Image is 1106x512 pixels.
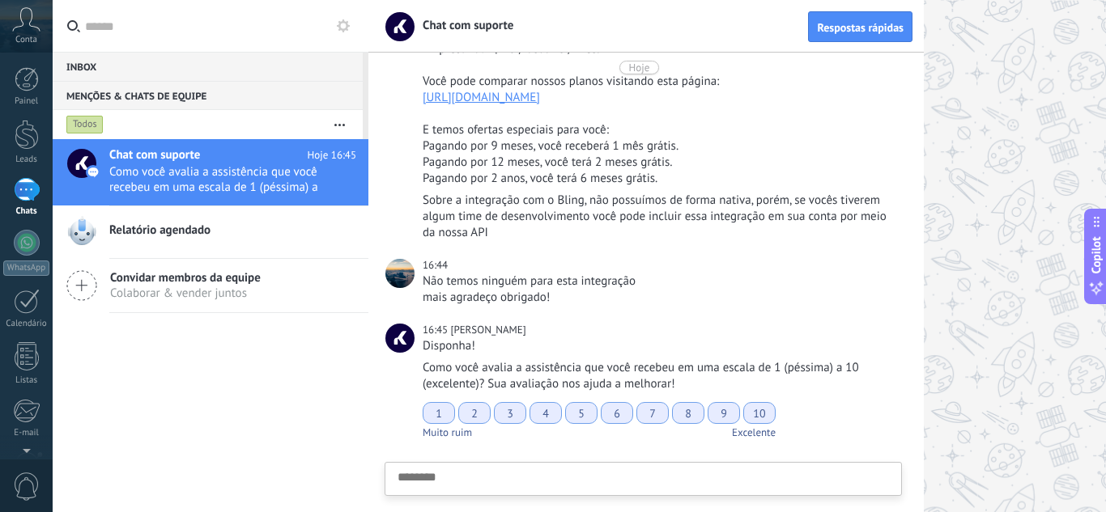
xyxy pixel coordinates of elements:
div: Pagando por 2 anos, você terá 6 meses grátis. [423,171,899,187]
span: Respostas rápidas [817,22,904,33]
div: Leads [3,154,50,165]
div: Listas [3,375,50,386]
div: Sobre a integração com o Bling, não possuímos de forma nativa, porém, se vocês tiverem algum time... [423,193,899,241]
div: 5 [565,402,598,424]
span: Laura C. [385,324,415,353]
div: Disponha! [423,338,899,354]
div: Calendário [3,319,50,329]
div: 6 [601,402,633,424]
div: Pagando por 9 meses, você receberá 1 mês grátis. [423,138,899,154]
span: Conta [15,35,37,45]
span: Laura C. [450,323,525,336]
div: E temos ofertas especiais para você: [423,122,899,138]
div: 16:45 [423,322,450,338]
div: Inbox [53,52,363,81]
div: 4 [530,402,562,424]
a: Chat com suporte Hoje 16:45 Como você avalia a assistência que você recebeu em uma escala de 1 (p... [53,139,368,205]
div: Como você avalia a assistência que você recebeu em uma escala de 1 (péssima) a 10 (excelente)? Su... [423,360,899,392]
div: 9 [708,402,740,424]
span: Colaborar & vender juntos [110,286,261,301]
span: Hoje 16:45 [308,147,356,163]
div: Painel [3,96,50,107]
span: Convidar membros da equipe [110,270,261,286]
div: Pagando por 12 meses, você terá 2 meses grátis. [423,154,899,171]
div: E-mail [3,428,50,438]
div: 10 [743,402,776,424]
div: Hoje [629,61,650,74]
span: Andre [385,259,415,288]
div: Menções & Chats de equipe [53,81,363,110]
span: Chat com suporte [413,18,513,33]
button: Respostas rápidas [808,11,912,42]
span: Relatório agendado [109,222,211,239]
span: Como você avalia a assistência que você recebeu em uma escala de 1 (péssima) a 10 (excelente)? Su... [109,164,325,195]
div: 1 [423,402,455,424]
div: Todos [66,115,104,134]
div: Você pode comparar nossos planos visitando esta página: [423,74,899,90]
div: Não temos ninguém para esta integração [423,273,899,290]
a: [URL][DOMAIN_NAME] [423,90,540,105]
span: Chat com suporte [109,147,200,163]
div: Muito ruim [423,425,472,439]
div: 2 [458,402,491,424]
div: 16:44 [423,257,450,273]
span: Copilot [1088,236,1104,273]
div: 8 [672,402,704,424]
div: 7 [636,402,669,424]
button: Mais [322,110,357,139]
a: Relatório agendado [53,206,368,258]
div: Excelente [732,425,776,439]
div: WhatsApp [3,260,49,276]
div: 3 [494,402,526,424]
div: Chats [3,206,50,217]
div: mais agradeço obrigado! [423,290,899,306]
